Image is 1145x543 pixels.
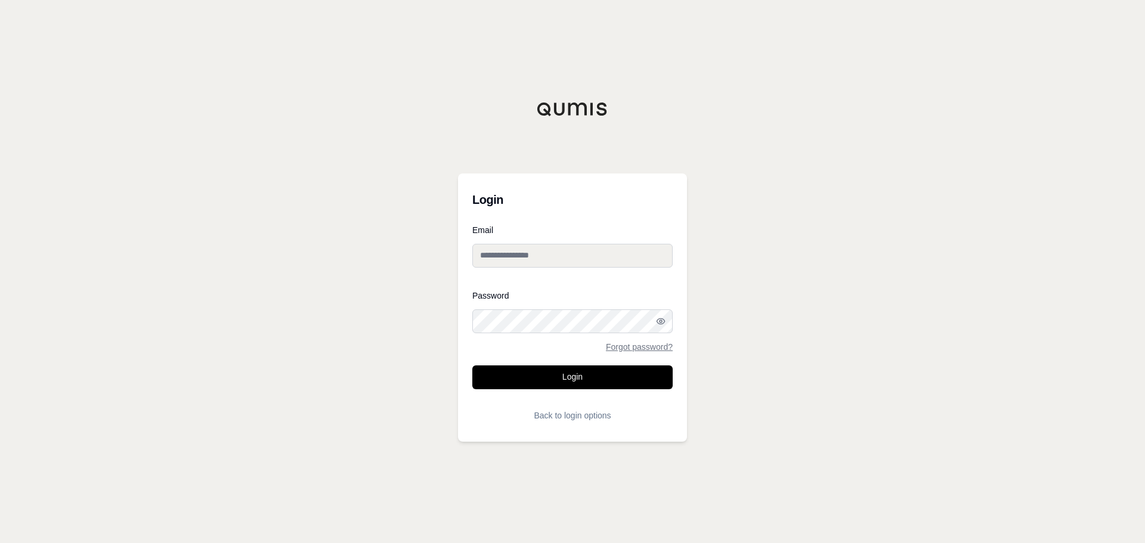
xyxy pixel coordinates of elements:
[472,226,673,234] label: Email
[472,404,673,427] button: Back to login options
[537,102,608,116] img: Qumis
[606,343,673,351] a: Forgot password?
[472,365,673,389] button: Login
[472,291,673,300] label: Password
[472,188,673,212] h3: Login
